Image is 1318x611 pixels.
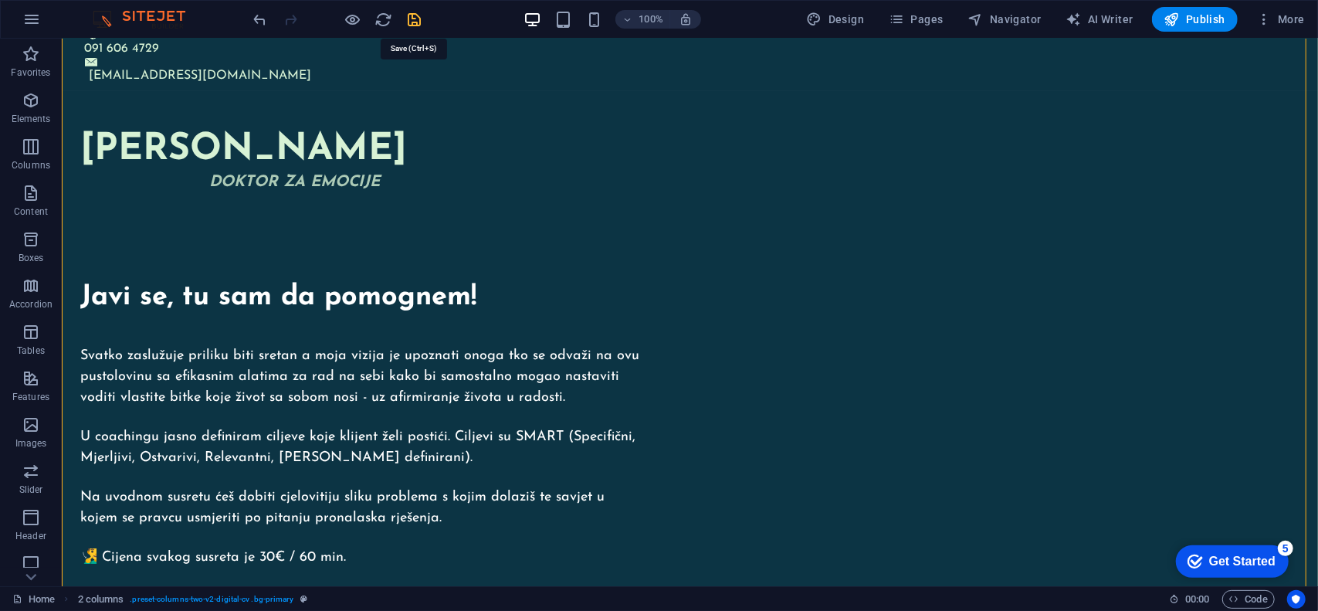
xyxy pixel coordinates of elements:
button: Usercentrics [1287,590,1306,609]
button: save [405,10,424,29]
button: undo [251,10,269,29]
p: Columns [12,159,50,171]
i: Undo: Change text (Ctrl+Z) [252,11,269,29]
button: reload [374,10,393,29]
p: Content [14,205,48,218]
p: Features [12,391,49,403]
p: Boxes [19,252,44,264]
button: 100% [615,10,670,29]
button: Navigator [962,7,1048,32]
p: Header [15,530,46,542]
span: . preset-columns-two-v2-digital-cv .bg-primary [130,590,293,609]
span: Design [807,12,865,27]
p: Images [15,437,47,450]
span: AI Writer [1066,12,1133,27]
button: Pages [883,7,949,32]
h6: 100% [639,10,663,29]
p: Favorites [11,66,50,79]
button: AI Writer [1060,7,1140,32]
span: Publish [1164,12,1225,27]
span: Navigator [968,12,1042,27]
div: 5 [114,3,130,19]
div: Get Started [46,17,112,31]
span: Code [1229,590,1268,609]
p: Accordion [9,298,53,311]
div: Design (Ctrl+Alt+Y) [801,7,871,32]
img: Editor Logo [89,10,205,29]
span: Click to select. Double-click to edit [78,590,124,609]
button: Code [1222,590,1275,609]
button: Publish [1152,7,1238,32]
span: : [1196,593,1198,605]
span: More [1256,12,1305,27]
nav: breadcrumb [78,590,307,609]
a: [EMAIL_ADDRESS][DOMAIN_NAME] [28,31,250,43]
span: 00 00 [1185,590,1209,609]
p: Slider [19,484,43,496]
h6: Session time [1169,590,1210,609]
span: Pages [889,12,943,27]
p: Tables [17,345,45,357]
button: More [1250,7,1311,32]
button: Design [801,7,871,32]
button: Click here to leave preview mode and continue editing [344,10,362,29]
p: Elements [12,113,51,125]
i: On resize automatically adjust zoom level to fit chosen device. [679,12,693,26]
i: Reload page [375,11,393,29]
i: This element is a customizable preset [300,595,307,603]
a: Click to cancel selection. Double-click to open Pages [12,590,55,609]
div: Get Started 5 items remaining, 0% complete [12,8,125,40]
